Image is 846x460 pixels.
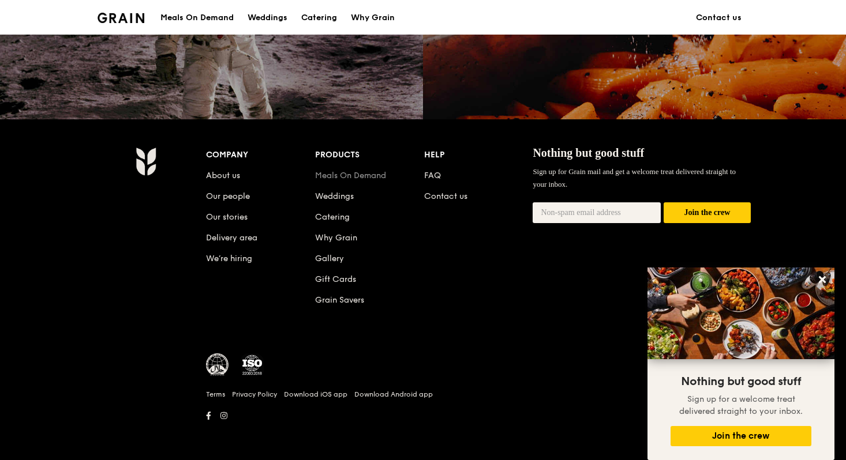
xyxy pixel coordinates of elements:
[206,191,250,201] a: Our people
[98,13,144,23] img: Grain
[241,353,264,376] img: ISO Certified
[681,375,801,389] span: Nothing but good stuff
[206,353,229,376] img: MUIS Halal Certified
[91,424,755,433] h6: Revision
[232,390,277,399] a: Privacy Policy
[206,212,248,222] a: Our stories
[315,233,357,243] a: Why Grain
[284,390,347,399] a: Download iOS app
[679,394,803,416] span: Sign up for a welcome treat delivered straight to your inbox.
[344,1,402,35] a: Why Grain
[533,202,661,223] input: Non-spam email address
[160,1,234,35] div: Meals On Demand
[206,390,225,399] a: Terms
[315,254,344,263] a: Gallery
[241,1,294,35] a: Weddings
[315,191,354,201] a: Weddings
[315,295,364,305] a: Grain Savers
[315,274,356,284] a: Gift Cards
[301,1,337,35] div: Catering
[671,426,811,446] button: Join the crew
[354,390,433,399] a: Download Android app
[206,233,257,243] a: Delivery area
[136,147,156,176] img: Grain
[533,146,644,159] span: Nothing but good stuff
[315,171,386,180] a: Meals On Demand
[351,1,395,35] div: Why Grain
[813,270,832,289] button: Close
[647,267,834,359] img: DSC07876-Edit02-Large.jpeg
[206,147,315,163] div: Company
[424,191,467,201] a: Contact us
[206,254,252,263] a: We’re hiring
[294,1,344,35] a: Catering
[315,212,350,222] a: Catering
[315,147,424,163] div: Products
[533,167,736,188] span: Sign up for Grain mail and get a welcome treat delivered straight to your inbox.
[248,1,287,35] div: Weddings
[664,202,751,224] button: Join the crew
[206,171,240,180] a: About us
[424,147,533,163] div: Help
[424,171,441,180] a: FAQ
[689,1,748,35] a: Contact us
